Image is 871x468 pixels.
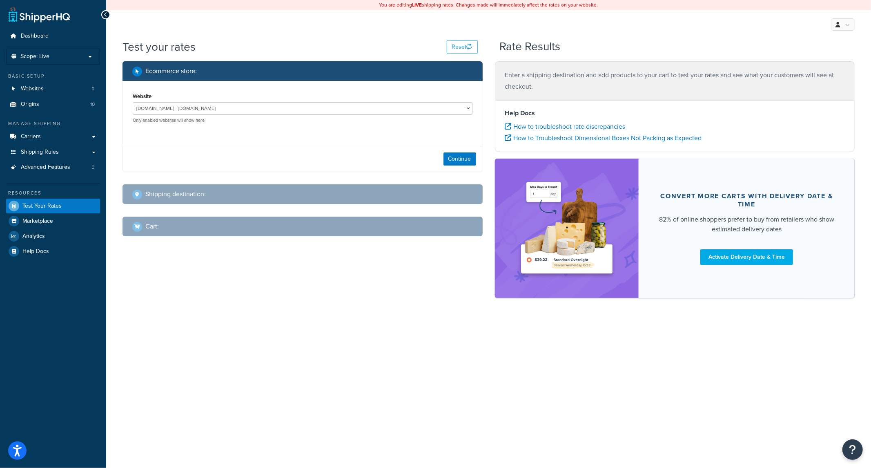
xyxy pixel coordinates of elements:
span: Test Your Rates [22,203,62,210]
span: 10 [90,101,95,108]
div: Manage Shipping [6,120,100,127]
div: Convert more carts with delivery date & time [658,192,835,208]
a: Carriers [6,129,100,144]
h4: Help Docs [505,108,845,118]
div: Basic Setup [6,73,100,80]
button: Continue [443,152,476,166]
a: Test Your Rates [6,199,100,213]
p: Enter a shipping destination and add products to your cart to test your rates and see what your c... [505,69,845,92]
a: Websites2 [6,81,100,96]
span: 2 [92,85,95,92]
h1: Test your rates [123,39,196,55]
li: Advanced Features [6,160,100,175]
a: Marketplace [6,214,100,228]
a: How to Troubleshoot Dimensional Boxes Not Packing as Expected [505,133,702,143]
b: LIVE [412,1,422,9]
li: Origins [6,97,100,112]
span: Websites [21,85,44,92]
span: Advanced Features [21,164,70,171]
span: Analytics [22,233,45,240]
a: Origins10 [6,97,100,112]
span: Carriers [21,133,41,140]
span: Origins [21,101,39,108]
a: Activate Delivery Date & Time [700,249,793,265]
h2: Rate Results [499,40,560,53]
li: Websites [6,81,100,96]
h2: Shipping destination : [145,190,206,198]
a: Shipping Rules [6,145,100,160]
a: How to troubleshoot rate discrepancies [505,122,626,131]
h2: Cart : [145,223,159,230]
a: Dashboard [6,29,100,44]
div: Resources [6,190,100,197]
img: feature-image-ddt-36eae7f7280da8017bfb280eaccd9c446f90b1fe08728e4019434db127062ab4.png [516,171,618,286]
button: Reset [447,40,478,54]
span: Shipping Rules [21,149,59,156]
span: Help Docs [22,248,49,255]
p: Only enabled websites will show here [133,117,472,123]
span: Scope: Live [20,53,49,60]
span: Marketplace [22,218,53,225]
span: Dashboard [21,33,49,40]
a: Analytics [6,229,100,244]
div: 82% of online shoppers prefer to buy from retailers who show estimated delivery dates [658,215,835,234]
label: Website [133,93,151,99]
span: 3 [92,164,95,171]
h2: Ecommerce store : [145,67,197,75]
a: Advanced Features3 [6,160,100,175]
button: Open Resource Center [842,439,863,460]
a: Help Docs [6,244,100,259]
